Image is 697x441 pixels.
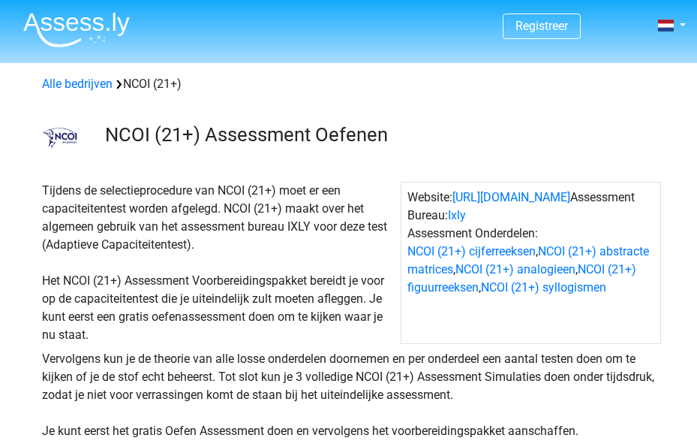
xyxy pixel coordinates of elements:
[42,77,113,91] a: Alle bedrijven
[401,182,661,344] div: Website: Assessment Bureau: Assessment Onderdelen: , , , ,
[452,190,570,204] a: [URL][DOMAIN_NAME]
[36,182,401,344] div: Tijdens de selectieprocedure van NCOI (21+) moet er een capaciteitentest worden afgelegd. NCOI (2...
[407,262,636,295] a: NCOI (21+) figuurreeksen
[455,262,575,276] a: NCOI (21+) analogieen
[36,75,661,93] div: NCOI (21+)
[407,244,649,276] a: NCOI (21+) abstracte matrices
[448,208,466,222] a: Ixly
[481,280,606,295] a: NCOI (21+) syllogismen
[407,244,536,258] a: NCOI (21+) cijferreeksen
[105,123,650,146] h3: NCOI (21+) Assessment Oefenen
[36,350,661,440] div: Vervolgens kun je de theorie van alle losse onderdelen doornemen en per onderdeel een aantal test...
[23,12,130,47] img: Assessly
[515,19,568,33] a: Registreer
